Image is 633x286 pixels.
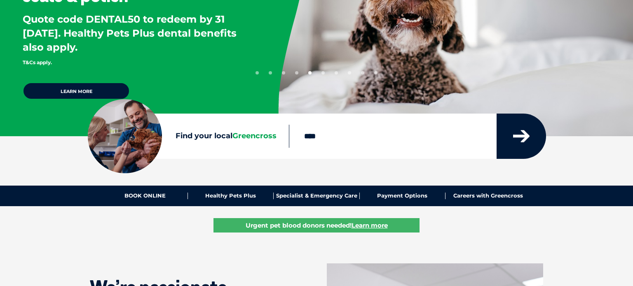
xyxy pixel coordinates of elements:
button: 6 of 10 [321,71,325,74]
p: Quote code DENTAL50 to redeem by 31 [DATE]. Healthy Pets Plus dental benefits also apply. [23,12,251,67]
button: 2 of 10 [269,71,272,74]
a: Learn more [23,82,130,100]
label: Find your local [88,130,289,142]
a: Specialist & Emergency Care [274,193,359,199]
button: 7 of 10 [335,71,338,74]
button: 1 of 10 [256,71,259,74]
a: Careers with Greencross [445,193,531,199]
button: 5 of 10 [308,71,312,74]
button: 3 of 10 [282,71,285,74]
a: Payment Options [360,193,445,199]
span: T&Cs apply. [23,59,52,65]
span: Greencross [232,131,277,140]
a: BOOK ONLINE [102,193,188,199]
a: Urgent pet blood donors needed!Learn more [213,218,420,233]
button: 10 of 10 [374,71,377,74]
u: Learn more [352,221,388,229]
button: 4 of 10 [295,71,298,74]
button: 9 of 10 [361,71,364,74]
a: Healthy Pets Plus [188,193,274,199]
button: 8 of 10 [348,71,351,74]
